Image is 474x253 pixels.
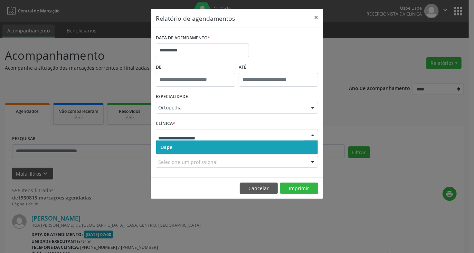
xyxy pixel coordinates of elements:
[156,14,235,23] h5: Relatório de agendamentos
[156,91,188,102] label: ESPECIALIDADE
[158,104,304,111] span: Ortopedia
[156,118,175,129] label: CLÍNICA
[280,183,318,194] button: Imprimir
[156,33,210,43] label: DATA DE AGENDAMENTO
[239,62,318,73] label: ATÉ
[309,9,323,26] button: Close
[158,158,218,166] span: Selecione um profissional
[156,62,235,73] label: De
[240,183,278,194] button: Cancelar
